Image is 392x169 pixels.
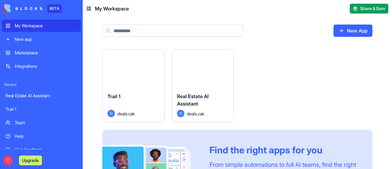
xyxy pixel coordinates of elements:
[4,4,62,13] a: BETA
[2,90,81,102] a: Real Estate AI Assistant
[15,147,77,153] div: Give feedback
[4,4,42,13] img: logo
[334,25,372,37] a: New App
[15,50,77,56] div: Marketplace
[177,110,184,117] span: D
[47,4,62,13] div: BETA
[15,63,77,69] div: Integrations
[2,60,81,72] a: Integrations
[107,93,120,99] span: Trail 1
[177,93,209,107] span: Real Estate AI Assistant
[102,49,164,122] a: Trail 1Ddeals.cak
[2,82,81,87] span: Recent
[107,110,115,117] span: D
[6,93,77,99] div: Real Estate AI Assistant
[2,117,81,129] a: Team
[350,4,388,13] button: Share & Earn
[2,130,81,142] a: Help
[95,5,129,12] span: My Workspace
[19,156,42,165] button: Upgrade
[117,110,135,117] span: deals.cak
[2,20,81,32] a: My Workspace
[19,157,42,163] a: Upgrade
[15,23,77,29] div: My Workspace
[6,106,77,112] div: Trail 1
[2,33,81,45] a: New app
[2,144,81,156] a: Give feedback
[187,110,204,117] span: deals.cak
[360,6,385,12] span: Share & Earn
[3,156,13,165] span: D
[2,103,81,115] a: Trail 1
[15,133,77,139] div: Help
[2,47,81,59] a: Marketplace
[15,36,77,42] div: New app
[172,49,234,122] a: Real Estate AI AssistantDdeals.cak
[209,144,358,156] div: Find the right apps for you
[15,120,77,126] div: Team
